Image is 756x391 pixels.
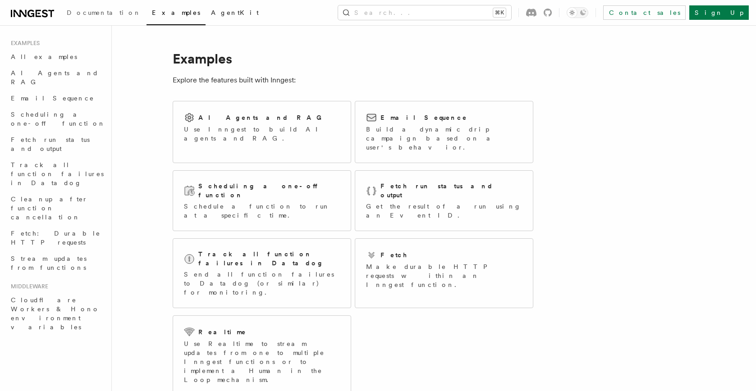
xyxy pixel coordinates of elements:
h2: AI Agents and RAG [198,113,326,122]
a: All examples [7,49,106,65]
a: Examples [147,3,206,25]
h2: Track all function failures in Datadog [198,250,340,268]
span: AgentKit [211,9,259,16]
span: Scheduling a one-off function [11,111,105,127]
button: Search...⌘K [338,5,511,20]
h2: Fetch run status and output [380,182,522,200]
a: Scheduling a one-off functionSchedule a function to run at a specific time. [173,170,351,231]
span: Fetch: Durable HTTP requests [11,230,101,246]
p: Explore the features built with Inngest: [173,74,533,86]
a: Cloudflare Workers & Hono environment variables [7,292,106,335]
h2: Email Sequence [380,113,467,122]
span: Documentation [67,9,141,16]
p: Use Realtime to stream updates from one to multiple Inngest functions or to implement a Human in ... [184,339,340,384]
h2: Scheduling a one-off function [198,182,340,200]
a: Scheduling a one-off function [7,106,106,132]
span: Examples [152,9,200,16]
a: Email SequenceBuild a dynamic drip campaign based on a user's behavior. [355,101,533,163]
kbd: ⌘K [493,8,506,17]
a: Email Sequence [7,90,106,106]
a: Documentation [61,3,147,24]
a: Fetch: Durable HTTP requests [7,225,106,250]
h2: Realtime [198,327,247,336]
p: Make durable HTTP requests within an Inngest function. [366,262,522,289]
span: Fetch run status and output [11,136,90,152]
a: Cleanup after function cancellation [7,191,106,225]
a: Stream updates from functions [7,250,106,276]
h2: Fetch [380,250,408,259]
span: All examples [11,53,77,60]
a: AI Agents and RAGUse Inngest to build AI agents and RAG. [173,101,351,163]
h1: Examples [173,50,533,67]
p: Build a dynamic drip campaign based on a user's behavior. [366,125,522,152]
span: Cloudflare Workers & Hono environment variables [11,296,100,331]
button: Toggle dark mode [567,7,588,18]
span: Middleware [7,283,48,290]
p: Schedule a function to run at a specific time. [184,202,340,220]
p: Send all function failures to Datadog (or similar) for monitoring. [184,270,340,297]
a: Track all function failures in Datadog [7,157,106,191]
a: Contact sales [603,5,686,20]
span: Track all function failures in Datadog [11,161,104,186]
span: Email Sequence [11,95,94,102]
a: AgentKit [206,3,264,24]
a: Fetch run status and output [7,132,106,157]
p: Get the result of a run using an Event ID. [366,202,522,220]
a: Fetch run status and outputGet the result of a run using an Event ID. [355,170,533,231]
span: Stream updates from functions [11,255,87,271]
a: FetchMake durable HTTP requests within an Inngest function. [355,238,533,308]
a: AI Agents and RAG [7,65,106,90]
p: Use Inngest to build AI agents and RAG. [184,125,340,143]
span: Examples [7,40,40,47]
span: AI Agents and RAG [11,69,99,86]
a: Track all function failures in DatadogSend all function failures to Datadog (or similar) for moni... [173,238,351,308]
span: Cleanup after function cancellation [11,195,88,221]
a: Sign Up [689,5,749,20]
